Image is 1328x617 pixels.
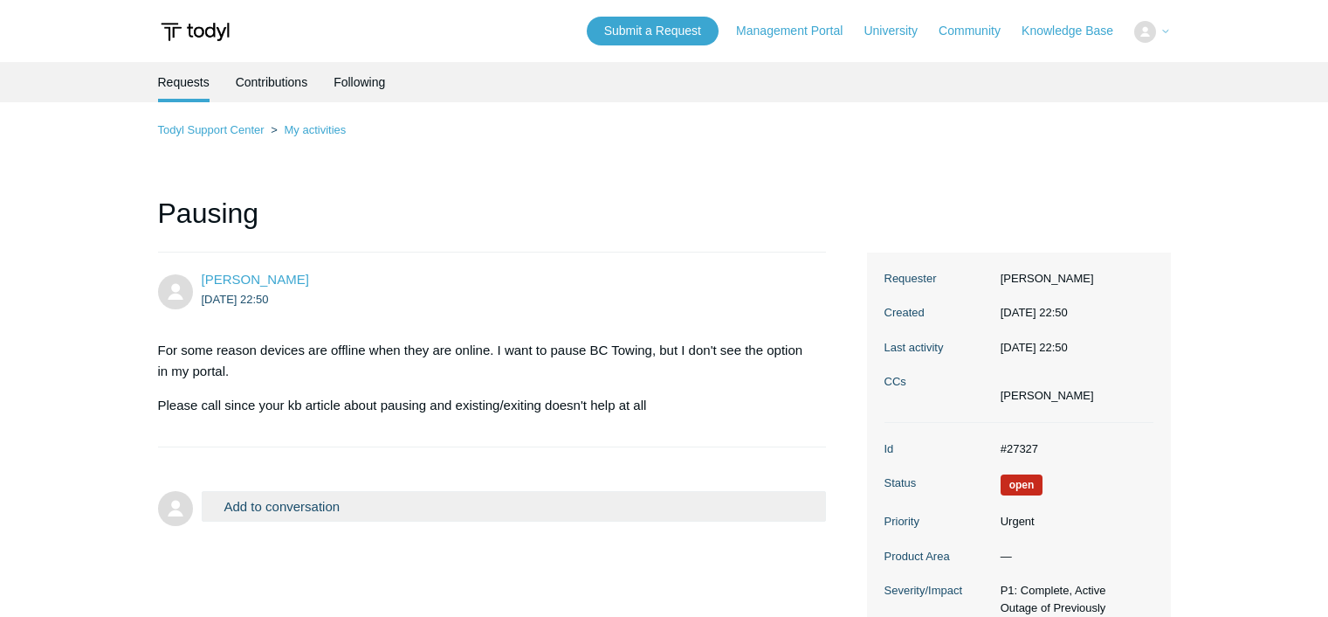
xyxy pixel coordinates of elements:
[884,475,992,492] dt: Status
[884,548,992,565] dt: Product Area
[202,293,269,306] time: 2025-08-11T22:50:33Z
[864,22,934,40] a: University
[884,270,992,288] dt: Requester
[158,123,268,136] li: Todyl Support Center
[158,395,809,416] p: Please call since your kb article about pausing and existing/exiting doesn't help at all
[158,192,827,253] h1: Pausing
[202,491,827,522] button: Add to conversation
[884,440,992,458] dt: Id
[236,62,308,102] a: Contributions
[158,340,809,382] p: For some reason devices are offline when they are online. I want to pause BC Towing, but I don't ...
[158,62,210,102] li: Requests
[1001,387,1094,405] li: Brandon N
[884,582,992,600] dt: Severity/Impact
[992,548,1153,565] dd: —
[334,62,385,102] a: Following
[992,270,1153,288] dd: [PERSON_NAME]
[884,339,992,357] dt: Last activity
[587,17,719,45] a: Submit a Request
[992,513,1153,530] dd: Urgent
[267,123,346,136] li: My activities
[939,22,1018,40] a: Community
[992,440,1153,458] dd: #27327
[884,513,992,530] dt: Priority
[884,304,992,322] dt: Created
[158,123,265,136] a: Todyl Support Center
[158,16,232,48] img: Todyl Support Center Help Center home page
[1001,341,1068,354] time: 2025-08-11T22:50:33+00:00
[1001,475,1043,496] span: We are working on a response for you
[884,373,992,391] dt: CCs
[202,272,309,287] span: Hugh Baker
[284,123,346,136] a: My activities
[202,272,309,287] a: [PERSON_NAME]
[736,22,860,40] a: Management Portal
[1022,22,1131,40] a: Knowledge Base
[1001,306,1068,319] time: 2025-08-11T22:50:33+00:00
